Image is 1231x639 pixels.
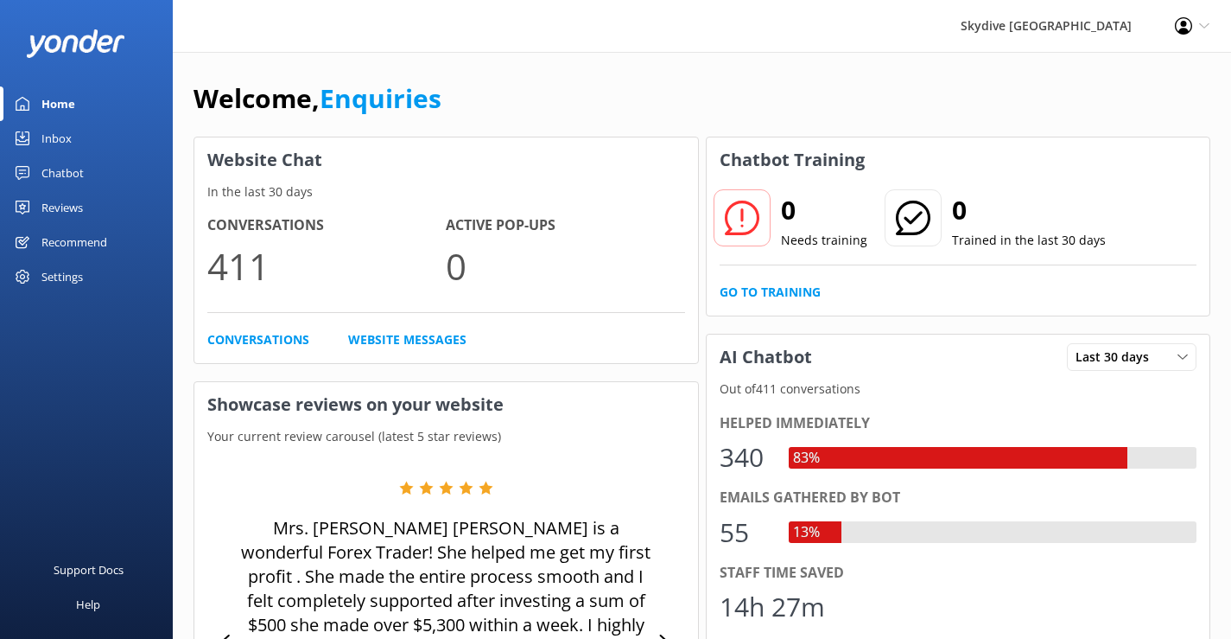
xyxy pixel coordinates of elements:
a: Go to Training [720,283,821,302]
div: Chatbot [41,156,84,190]
span: Last 30 days [1076,348,1159,367]
h1: Welcome, [194,78,441,119]
p: Needs training [781,231,867,250]
div: Home [41,86,75,121]
a: Conversations [207,330,309,349]
div: 83% [789,447,824,470]
img: yonder-white-logo.png [26,29,125,58]
div: Inbox [41,121,72,156]
p: 411 [207,237,446,295]
h4: Conversations [207,214,446,237]
h3: Website Chat [194,137,698,182]
p: Out of 411 conversations [707,380,1210,399]
div: Helped immediately [720,412,1197,435]
div: 340 [720,437,771,478]
div: Staff time saved [720,562,1197,585]
a: Enquiries [320,80,441,116]
p: Your current review carousel (latest 5 star reviews) [194,427,698,446]
h3: Showcase reviews on your website [194,382,698,427]
h4: Active Pop-ups [446,214,684,237]
div: 55 [720,512,771,553]
div: 13% [789,521,824,544]
a: Website Messages [348,330,466,349]
div: Support Docs [54,553,124,587]
div: Recommend [41,225,107,259]
p: Trained in the last 30 days [952,231,1106,250]
div: Settings [41,259,83,294]
h3: Chatbot Training [707,137,878,182]
p: In the last 30 days [194,182,698,201]
div: Reviews [41,190,83,225]
h2: 0 [781,189,867,231]
div: Emails gathered by bot [720,487,1197,509]
h2: 0 [952,189,1106,231]
div: Help [76,587,100,622]
h3: AI Chatbot [707,335,825,380]
div: 14h 27m [720,586,825,628]
p: 0 [446,237,684,295]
